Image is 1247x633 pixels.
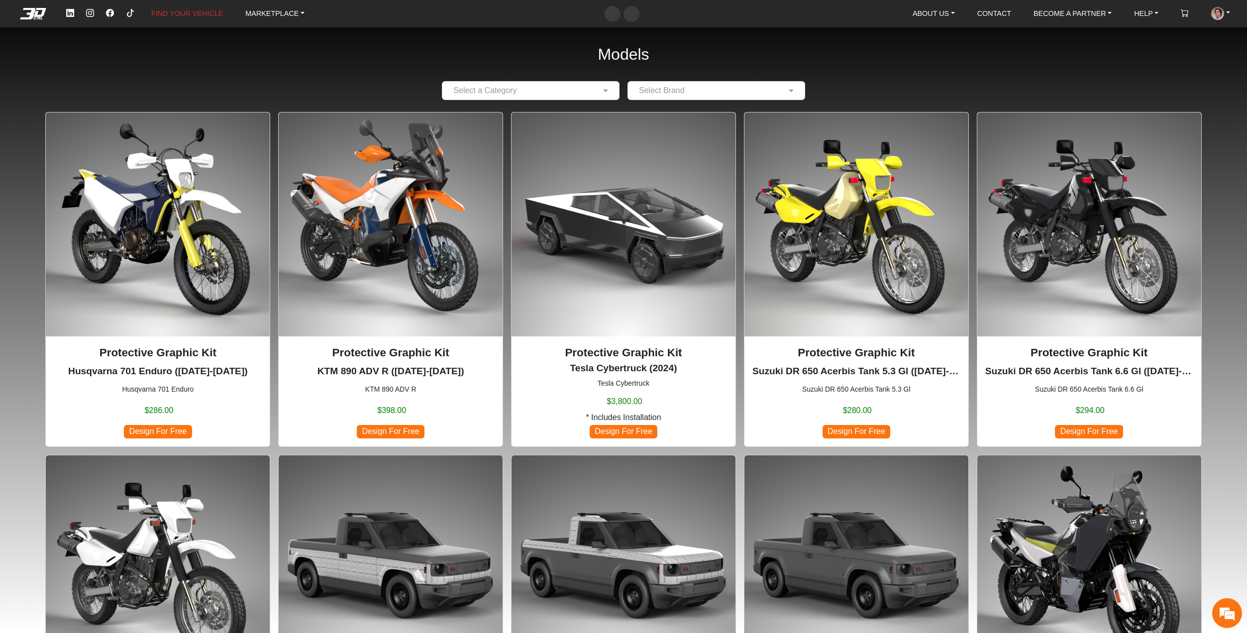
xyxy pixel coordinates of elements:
[823,425,890,438] span: Design For Free
[278,112,503,447] div: KTM 890 ADV R
[357,425,424,438] span: Design For Free
[744,112,969,447] div: Suzuki DR 650 Acerbis Tank 5.3 Gl
[520,344,727,361] p: Protective Graphic Kit
[279,112,503,336] img: 890 ADV R null2023-2025
[512,112,735,336] img: Cybertrucknull2024
[287,344,495,361] p: Protective Graphic Kit
[54,384,262,395] small: Husqvarna 701 Enduro
[977,112,1201,336] img: DR 650Acerbis Tank 6.6 Gl1996-2024
[752,364,960,379] p: Suzuki DR 650 Acerbis Tank 5.3 Gl (1996-2024)
[1055,425,1123,438] span: Design For Free
[985,364,1193,379] p: Suzuki DR 650 Acerbis Tank 6.6 Gl (1996-2024)
[909,5,959,22] a: ABOUT US
[144,405,173,417] span: $286.00
[147,5,227,22] a: FIND YOUR VEHICLE
[977,112,1202,447] div: Suzuki DR 650 Acerbis Tank 6.6 Gl
[590,425,657,438] span: Design For Free
[1030,5,1116,22] a: BECOME A PARTNER
[46,112,270,336] img: 701 Enduronull2016-2024
[45,112,270,447] div: Husqvarna 701 Enduro
[973,5,1015,22] a: CONTACT
[511,112,736,447] div: Tesla Cybertruck
[287,384,495,395] small: KTM 890 ADV R
[1130,5,1162,22] a: HELP
[520,361,727,376] p: Tesla Cybertruck (2024)
[241,5,309,22] a: MARKETPLACE
[752,384,960,395] small: Suzuki DR 650 Acerbis Tank 5.3 Gl
[985,344,1193,361] p: Protective Graphic Kit
[54,364,262,379] p: Husqvarna 701 Enduro (2016-2024)
[520,378,727,389] small: Tesla Cybertruck
[752,344,960,361] p: Protective Graphic Kit
[1076,405,1105,417] span: $294.00
[124,425,192,438] span: Design For Free
[598,32,649,77] h2: Models
[607,396,642,408] span: $3,800.00
[843,405,872,417] span: $280.00
[287,364,495,379] p: KTM 890 ADV R (2023-2025)
[985,384,1193,395] small: Suzuki DR 650 Acerbis Tank 6.6 Gl
[744,112,968,336] img: DR 650Acerbis Tank 5.3 Gl1996-2024
[54,344,262,361] p: Protective Graphic Kit
[377,405,406,417] span: $398.00
[586,412,661,423] span: * Includes Installation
